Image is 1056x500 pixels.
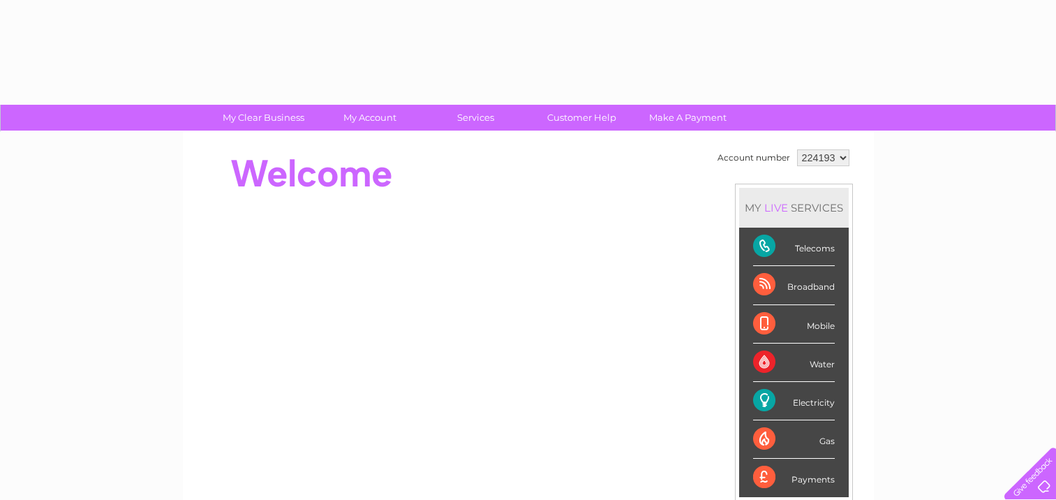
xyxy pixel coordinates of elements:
[206,105,321,131] a: My Clear Business
[753,266,835,304] div: Broadband
[312,105,427,131] a: My Account
[714,146,794,170] td: Account number
[524,105,639,131] a: Customer Help
[630,105,745,131] a: Make A Payment
[753,344,835,382] div: Water
[739,188,849,228] div: MY SERVICES
[753,228,835,266] div: Telecoms
[753,420,835,459] div: Gas
[753,382,835,420] div: Electricity
[753,459,835,497] div: Payments
[418,105,533,131] a: Services
[761,201,791,214] div: LIVE
[753,305,835,344] div: Mobile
